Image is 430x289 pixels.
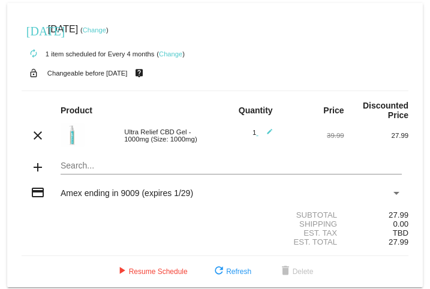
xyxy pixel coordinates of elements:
[159,50,182,58] a: Change
[115,264,129,279] mat-icon: play_arrow
[31,128,45,143] mat-icon: clear
[278,264,293,279] mat-icon: delete
[363,101,408,120] strong: Discounted Price
[31,160,45,174] mat-icon: add
[61,106,92,115] strong: Product
[323,106,344,115] strong: Price
[83,26,106,34] a: Change
[215,237,344,246] div: Est. Total
[239,106,273,115] strong: Quantity
[202,261,261,282] button: Refresh
[115,267,188,276] span: Resume Schedule
[344,132,409,139] div: 27.99
[80,26,109,34] small: ( )
[279,132,344,139] div: 39.99
[26,65,41,81] mat-icon: lock_open
[61,188,193,198] span: Amex ending in 9009 (expires 1/29)
[278,267,314,276] span: Delete
[393,219,408,228] span: 0.00
[31,185,45,200] mat-icon: credit_card
[61,188,402,198] mat-select: Payment Method
[105,261,197,282] button: Resume Schedule
[215,228,344,237] div: Est. Tax
[61,123,85,147] img: Gel.jpeg
[26,23,41,37] mat-icon: [DATE]
[212,264,226,279] mat-icon: refresh
[215,219,344,228] div: Shipping
[215,210,344,219] div: Subtotal
[26,47,41,61] mat-icon: autorenew
[393,228,408,237] span: TBD
[47,70,128,77] small: Changeable before [DATE]
[132,65,146,81] mat-icon: live_help
[212,267,251,276] span: Refresh
[61,161,402,171] input: Search...
[118,128,215,143] div: Ultra Relief CBD Gel - 1000mg (Size: 1000mg)
[22,50,155,58] small: 1 item scheduled for Every 4 months
[157,50,185,58] small: ( )
[258,128,273,143] mat-icon: edit
[389,237,408,246] span: 27.99
[252,129,273,136] span: 1
[344,210,409,219] div: 27.99
[269,261,323,282] button: Delete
